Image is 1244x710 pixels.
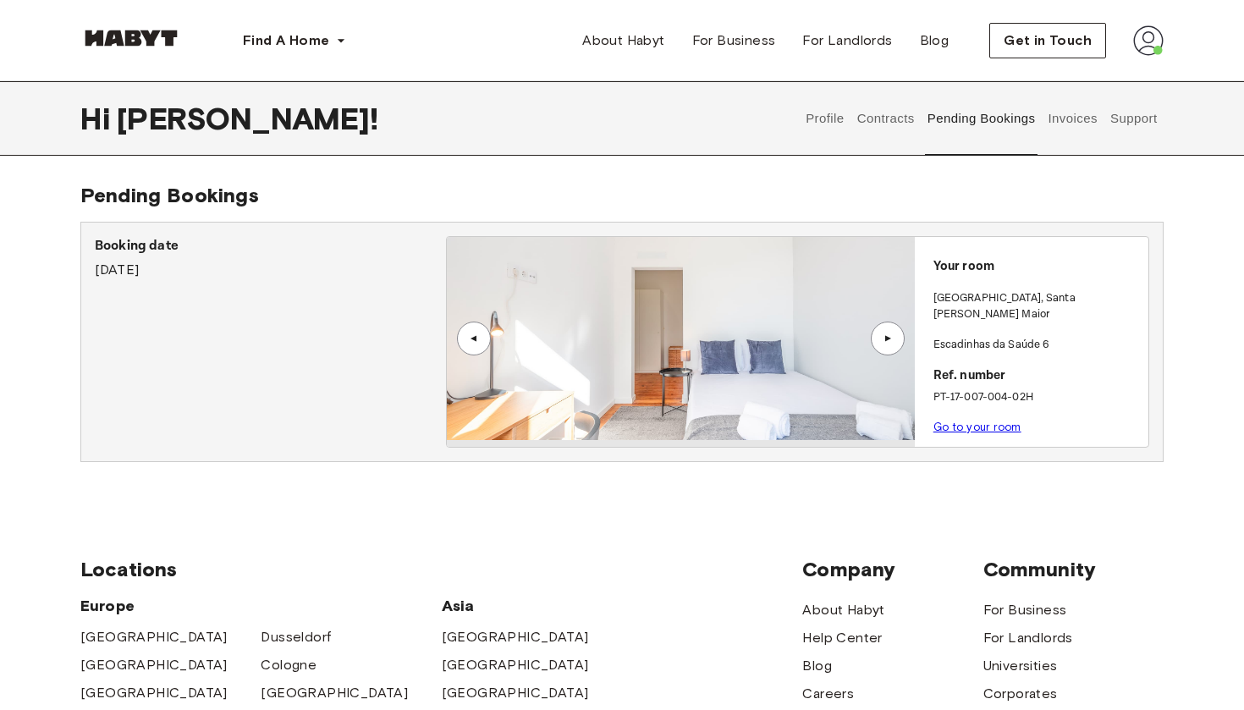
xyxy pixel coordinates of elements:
a: Go to your room [933,421,1021,433]
p: Escadinhas da Saúde 6 [933,337,1142,354]
div: ▲ [465,333,482,344]
div: [DATE] [95,236,446,280]
span: Locations [80,557,802,582]
div: ▲ [879,333,896,344]
span: Get in Touch [1004,30,1092,51]
span: For Landlords [802,30,892,51]
span: [PERSON_NAME] ! [117,101,378,136]
p: Ref. number [933,366,1142,386]
span: Find A Home [243,30,329,51]
span: Company [802,557,983,582]
p: Your room [933,257,1142,277]
a: [GEOGRAPHIC_DATA] [80,655,228,675]
a: Blog [906,24,963,58]
a: Careers [802,684,854,704]
img: Habyt [80,30,182,47]
a: Help Center [802,628,882,648]
a: Cologne [261,655,317,675]
a: [GEOGRAPHIC_DATA] [80,627,228,647]
div: user profile tabs [800,81,1164,156]
a: [GEOGRAPHIC_DATA] [261,683,408,703]
p: Booking date [95,236,446,256]
a: Dusseldorf [261,627,331,647]
p: [GEOGRAPHIC_DATA] , Santa [PERSON_NAME] Maior [933,290,1142,323]
button: Invoices [1046,81,1099,156]
a: For Business [679,24,790,58]
span: For Business [692,30,776,51]
p: PT-17-007-004-02H [933,389,1142,406]
a: Blog [802,656,832,676]
img: Image of the room [447,237,914,440]
span: About Habyt [582,30,664,51]
a: Corporates [983,684,1058,704]
a: [GEOGRAPHIC_DATA] [80,683,228,703]
img: avatar [1133,25,1164,56]
a: About Habyt [569,24,678,58]
a: [GEOGRAPHIC_DATA] [442,627,589,647]
span: Asia [442,596,622,616]
a: [GEOGRAPHIC_DATA] [442,655,589,675]
button: Get in Touch [989,23,1106,58]
button: Support [1108,81,1159,156]
span: Community [983,557,1164,582]
button: Profile [804,81,847,156]
a: About Habyt [802,600,884,620]
a: For Business [983,600,1067,620]
button: Pending Bookings [925,81,1038,156]
span: Pending Bookings [80,183,259,207]
span: Hi [80,101,117,136]
a: For Landlords [789,24,905,58]
button: Find A Home [229,24,360,58]
a: Universities [983,656,1058,676]
span: Blog [920,30,950,51]
a: For Landlords [983,628,1073,648]
span: Europe [80,596,442,616]
a: [GEOGRAPHIC_DATA] [442,683,589,703]
button: Contracts [855,81,916,156]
